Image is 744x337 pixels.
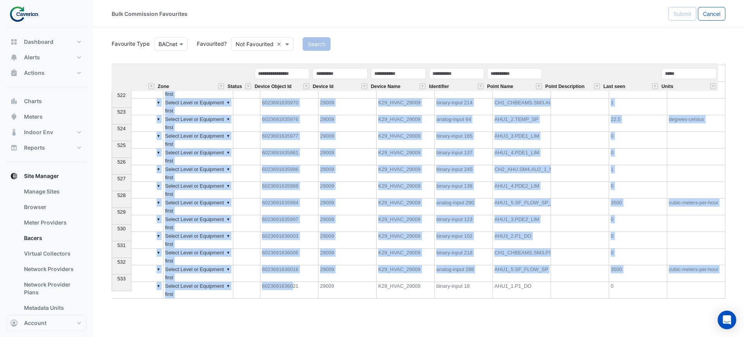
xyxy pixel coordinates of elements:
td: 22.5 [609,115,667,132]
div: ▼ [155,249,162,257]
span: Device Id [313,84,334,89]
td: cubic-meters-per-hour [667,265,725,282]
app-icon: Actions [10,69,18,77]
span: Indoor Env [24,128,53,136]
span: Device Object Id [255,84,291,89]
div: ▼ [225,282,231,290]
td: Select Level or Equipment first [164,199,233,215]
a: Browser [18,199,87,215]
td: AHU1_2.TEMP_SP [493,115,551,132]
td: K29_HVAC_29009 [377,265,435,282]
td: binary-input 165 [435,132,493,149]
td: Select Level or Equipment first [164,99,233,115]
button: Indoor Env [6,124,87,140]
div: Open Intercom Messenger [718,311,736,329]
td: 29009 [319,282,377,299]
td: binary-input 123 [435,215,493,232]
span: Clear [277,40,283,48]
td: binary-input 137 [435,149,493,165]
span: Point Name [487,84,513,89]
div: ▼ [155,182,162,190]
td: binary-input 214 [435,99,493,115]
td: Select Level or Equipment first [164,215,233,232]
td: AHU1_4.PDE1_LIM [493,149,551,165]
app-icon: Meters [10,113,18,121]
span: Point Description [545,84,584,89]
span: Dashboard [24,38,53,46]
td: 6023691635976 [260,115,319,132]
td: 0 [609,149,667,165]
td: 1 [609,165,667,182]
app-icon: Indoor Env [10,128,18,136]
td: 6023691635970 [260,99,319,115]
td: 1 [609,99,667,115]
div: ▼ [225,132,231,140]
td: Select Level or Equipment first [164,165,233,182]
div: ▼ [225,99,231,107]
td: AHU1_5.SF_FLOW_SP_I [493,199,551,215]
div: ▼ [155,115,162,123]
span: Cancel [703,10,720,17]
div: ▼ [155,199,162,207]
td: Select Level or Equipment first [164,115,233,132]
td: analog-input 288 [435,265,493,282]
td: 6023691635994 [260,199,319,215]
td: binary-input 102 [435,232,493,249]
td: AHU3_3.PDE1_LIM [493,132,551,149]
div: ▼ [225,182,231,190]
div: ▼ [155,165,162,173]
a: Network Provider Plans [18,277,87,300]
span: 528 [117,192,126,198]
span: Units [661,84,673,89]
td: K29_HVAC_29009 [377,165,435,182]
app-icon: Alerts [10,54,18,61]
td: 0 [609,132,667,149]
td: cubic-meters-per-hour [667,199,725,215]
td: 3500 [609,199,667,215]
td: 6023691635988 [260,182,319,199]
td: 29009 [319,149,377,165]
td: 29009 [319,115,377,132]
a: Network Providers [18,261,87,277]
span: 523 [117,109,126,115]
span: Alerts [24,54,40,61]
td: 29009 [319,215,377,232]
td: K29_HVAC_29009 [377,199,435,215]
div: ▼ [225,249,231,257]
span: Actions [24,69,45,77]
td: 6023691635981 [260,149,319,165]
button: Site Manager [6,168,87,184]
td: degrees-celsius [667,115,725,132]
td: 29009 [319,165,377,182]
td: 29009 [319,199,377,215]
td: K29_HVAC_29009 [377,115,435,132]
td: K29_HVAC_29009 [377,182,435,199]
div: Bulk Commission Favourites [112,10,188,18]
td: Select Level or Equipment first [164,282,233,299]
button: Meters [6,109,87,124]
td: 6023691635977 [260,132,319,149]
div: ▼ [155,282,162,290]
label: Favourited? [192,40,227,48]
a: Virtual Collectors [18,246,87,261]
span: 530 [117,226,126,232]
td: 0 [609,182,667,199]
td: Select Level or Equipment first [164,182,233,199]
span: 533 [117,276,126,282]
td: Select Level or Equipment first [164,149,233,165]
td: 6023691635986 [260,165,319,182]
span: Device Name [371,84,400,89]
td: 0 [609,215,667,232]
button: Cancel [698,7,725,21]
div: ▼ [155,265,162,273]
span: Reports [24,144,45,152]
button: Reports [6,140,87,156]
span: 522 [117,92,126,98]
td: 3500 [609,265,667,282]
span: Account [24,319,46,327]
td: Select Level or Equipment first [164,249,233,265]
a: Bacers [18,230,87,246]
app-icon: Site Manager [10,172,18,180]
span: 527 [117,176,126,181]
span: 524 [117,126,126,131]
